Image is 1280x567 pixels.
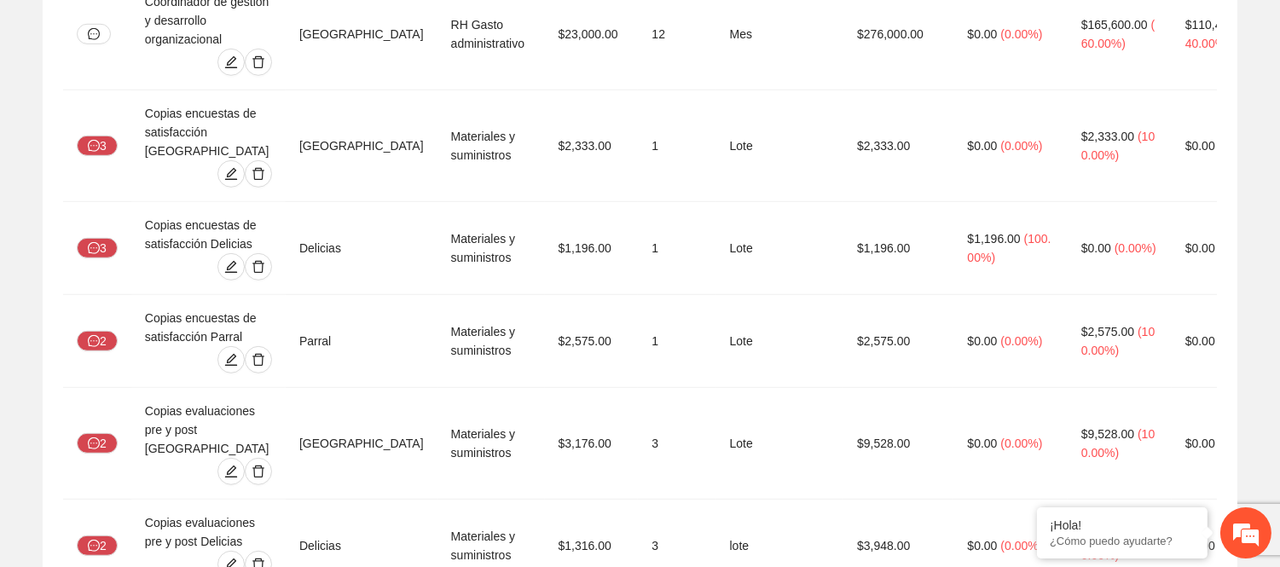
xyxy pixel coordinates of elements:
td: Parral [286,295,437,388]
span: delete [246,260,271,274]
td: $2,575.00 [545,295,639,388]
div: Copias evaluaciones pre y post [GEOGRAPHIC_DATA] [145,402,272,458]
span: delete [246,55,271,69]
span: $0.00 [967,334,997,348]
div: Minimizar ventana de chat en vivo [280,9,321,49]
div: Copias encuestas de satisfacción Delicias [145,216,272,253]
button: edit [217,458,245,485]
td: [GEOGRAPHIC_DATA] [286,388,437,500]
td: Lote [716,90,844,202]
span: ( 0.00% ) [1000,539,1042,553]
button: delete [245,160,272,188]
span: message [88,140,100,153]
span: $0.00 [1081,241,1111,255]
span: delete [246,167,271,181]
span: $0.00 [967,437,997,450]
td: Delicias [286,202,437,295]
span: delete [246,465,271,478]
span: ( 0.00% ) [1115,241,1156,255]
span: $1,196.00 [967,232,1020,246]
div: Copias evaluaciones pre y post Delicias [145,513,272,551]
span: edit [218,167,244,181]
span: $0.00 [967,539,997,553]
span: message [88,437,100,451]
td: $2,333.00 [545,90,639,202]
span: edit [218,260,244,274]
td: Lote [716,388,844,500]
div: Copias encuestas de satisfacción [GEOGRAPHIC_DATA] [145,104,272,160]
span: $0.00 [1185,334,1215,348]
span: delete [246,353,271,367]
span: ( 0.00% ) [1000,437,1042,450]
span: ( 0.00% ) [1000,139,1042,153]
div: Chatee con nosotros ahora [89,87,287,109]
td: [GEOGRAPHIC_DATA] [286,90,437,202]
button: message2 [77,433,118,454]
span: $0.00 [967,139,997,153]
span: $110,400.00 [1185,18,1252,32]
span: message [88,335,100,349]
td: Lote [716,202,844,295]
span: $2,333.00 [1081,130,1134,143]
td: $1,196.00 [843,202,953,295]
button: edit [217,253,245,281]
td: $2,575.00 [843,295,953,388]
span: $165,600.00 [1081,18,1148,32]
button: message3 [77,136,118,156]
span: $9,528.00 [1081,427,1134,441]
td: Materiales y suministros [437,388,545,500]
td: Materiales y suministros [437,90,545,202]
span: message [88,28,100,40]
td: Lote [716,295,844,388]
button: edit [217,160,245,188]
span: Estamos en línea. [99,186,235,358]
button: edit [217,346,245,373]
td: 1 [638,90,715,202]
span: $0.00 [1185,139,1215,153]
button: delete [245,253,272,281]
td: 1 [638,295,715,388]
span: message [88,242,100,256]
td: $9,528.00 [843,388,953,500]
td: 3 [638,388,715,500]
td: $3,176.00 [545,388,639,500]
td: Materiales y suministros [437,202,545,295]
span: message [88,540,100,553]
span: $0.00 [1185,437,1215,450]
button: message2 [77,331,118,351]
div: Copias encuestas de satisfacción Parral [145,309,272,346]
div: ¡Hola! [1050,518,1195,532]
button: delete [245,49,272,76]
td: $2,333.00 [843,90,953,202]
span: edit [218,353,244,367]
span: edit [218,55,244,69]
p: ¿Cómo puedo ayudarte? [1050,535,1195,547]
button: delete [245,458,272,485]
span: ( 0.00% ) [1000,27,1042,41]
span: $0.00 [967,27,997,41]
td: $1,196.00 [545,202,639,295]
td: 1 [638,202,715,295]
button: message [77,24,111,44]
span: $2,575.00 [1081,325,1134,338]
button: edit [217,49,245,76]
span: $0.00 [1185,241,1215,255]
span: ( 0.00% ) [1000,334,1042,348]
button: message3 [77,238,118,258]
td: Materiales y suministros [437,295,545,388]
button: delete [245,346,272,373]
span: edit [218,465,244,478]
textarea: Escriba su mensaje y pulse “Intro” [9,382,325,442]
button: message2 [77,535,118,556]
